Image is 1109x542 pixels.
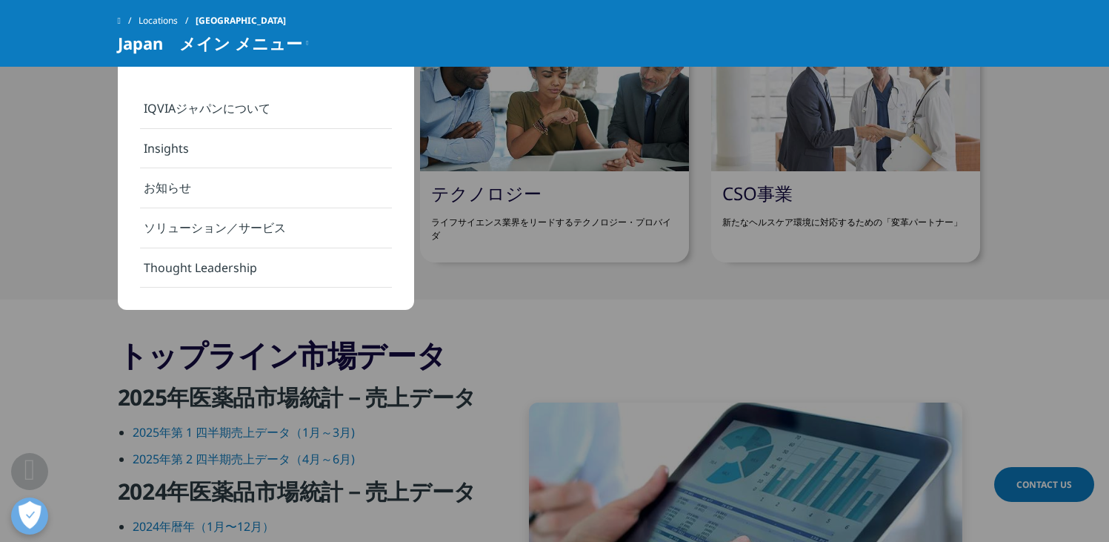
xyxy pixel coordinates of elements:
p: 新たなヘルスケア環境に対応するための「変革パートナー」 [722,205,969,229]
a: 2025年第 1 四半期売上データ（1月～3月) [133,424,355,440]
a: 2024年暦年（1月〜12月） [133,518,274,535]
a: ソリューション／サービス [140,208,392,248]
a: Contact Us [994,467,1094,502]
h4: 2025年医薬品市場統計－売上データ [118,383,477,423]
a: Thought Leadership [140,248,392,288]
a: Insights [140,129,392,168]
a: Locations [139,7,196,34]
a: IQVIAジャパンについて [140,89,392,129]
p: ライフサイエンス業界をリードするテクノロジー・プロバイダ [431,205,678,242]
span: [GEOGRAPHIC_DATA] [196,7,286,34]
a: CSO事業 [722,181,793,205]
span: Japan メイン メニュー [118,34,302,52]
a: 2025年第 2 四半期売上データ（4月～6月) [133,451,355,467]
a: テクノロジー [431,181,542,205]
h3: トップライン市場データ [118,337,477,374]
a: お知らせ [140,168,392,208]
h4: 2024年医薬品市場統計－売上データ [118,477,477,518]
span: Contact Us [1016,478,1072,491]
button: 優先設定センターを開く [11,498,48,535]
